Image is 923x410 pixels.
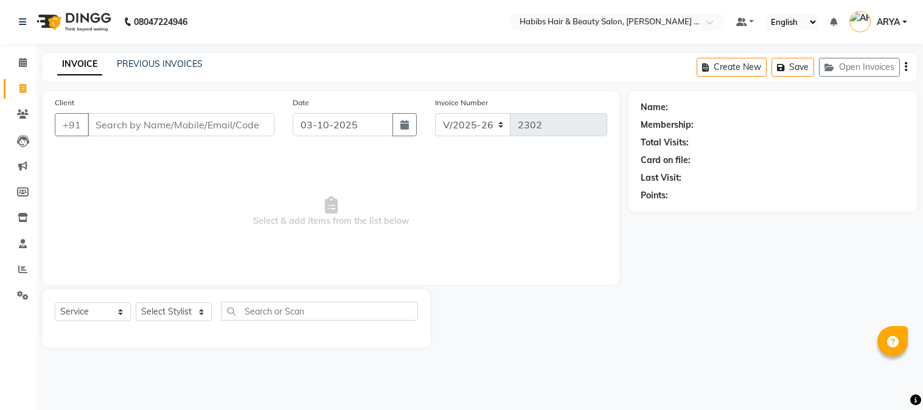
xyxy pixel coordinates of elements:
input: Search or Scan [221,302,418,321]
button: Save [771,58,814,77]
div: Name: [641,101,668,114]
div: Points: [641,189,668,202]
input: Search by Name/Mobile/Email/Code [88,113,274,136]
span: ARYA [877,16,900,29]
label: Date [293,97,309,108]
button: Create New [697,58,767,77]
iframe: chat widget [872,361,911,398]
button: +91 [55,113,89,136]
img: ARYA [849,11,871,32]
a: INVOICE [57,54,102,75]
div: Card on file: [641,154,691,167]
label: Client [55,97,74,108]
span: Select & add items from the list below [55,151,607,273]
a: PREVIOUS INVOICES [117,58,203,69]
b: 08047224946 [134,5,187,39]
div: Total Visits: [641,136,689,149]
label: Invoice Number [435,97,488,108]
div: Membership: [641,119,694,131]
img: logo [31,5,114,39]
button: Open Invoices [819,58,900,77]
div: Last Visit: [641,172,681,184]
